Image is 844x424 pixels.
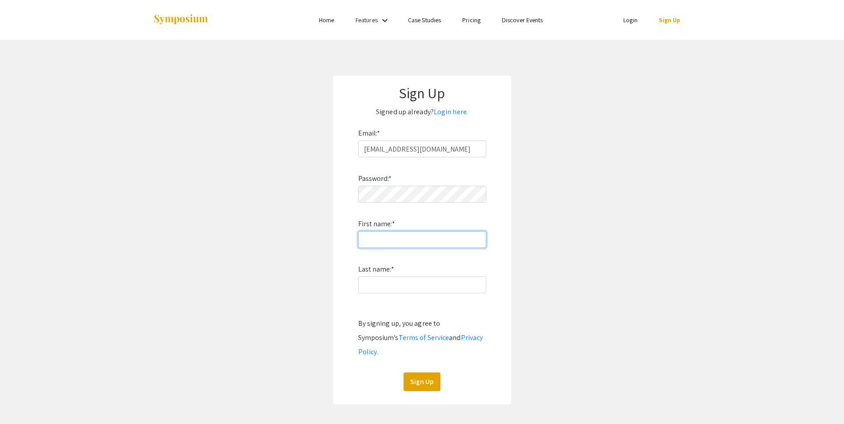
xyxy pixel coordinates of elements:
[623,16,638,24] a: Login
[462,16,481,24] a: Pricing
[358,217,395,231] label: First name:
[342,105,502,119] p: Signed up already?
[7,384,38,417] iframe: Chat
[659,16,681,24] a: Sign Up
[502,16,543,24] a: Discover Events
[399,333,449,342] a: Terms of Service
[355,16,378,24] a: Features
[408,16,441,24] a: Case Studies
[153,14,209,26] img: Symposium by ForagerOne
[319,16,334,24] a: Home
[404,372,440,391] button: Sign Up
[358,126,380,140] label: Email:
[358,262,394,276] label: Last name:
[358,316,486,359] div: By signing up, you agree to Symposium’s and .
[434,107,468,116] a: Login here.
[380,15,390,26] mat-icon: Expand Features list
[342,84,502,101] h1: Sign Up
[358,172,392,186] label: Password:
